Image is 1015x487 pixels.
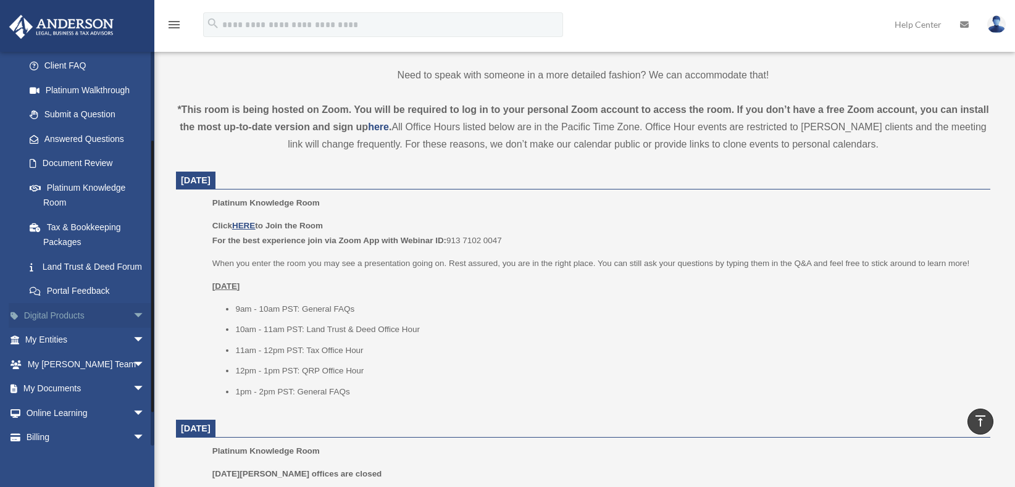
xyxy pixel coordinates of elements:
[133,352,157,377] span: arrow_drop_down
[212,236,446,245] b: For the best experience join via Zoom App with Webinar ID:
[17,54,164,78] a: Client FAQ
[967,409,993,435] a: vertical_align_top
[17,175,157,215] a: Platinum Knowledge Room
[232,221,255,230] a: HERE
[6,15,117,39] img: Anderson Advisors Platinum Portal
[9,425,164,450] a: Billingarrow_drop_down
[177,104,988,132] strong: *This room is being hosted on Zoom. You will be required to log in to your personal Zoom account ...
[212,221,323,230] b: Click to Join the Room
[973,414,988,428] i: vertical_align_top
[206,17,220,30] i: search
[167,22,182,32] a: menu
[235,364,982,378] li: 12pm - 1pm PST: QRP Office Hour
[212,446,320,456] span: Platinum Knowledge Room
[235,302,982,317] li: 9am - 10am PST: General FAQs
[212,198,320,207] span: Platinum Knowledge Room
[212,256,982,271] p: When you enter the room you may see a presentation going on. Rest assured, you are in the right p...
[176,67,990,84] p: Need to speak with someone in a more detailed fashion? We can accommodate that!
[133,401,157,426] span: arrow_drop_down
[17,279,164,304] a: Portal Feedback
[133,425,157,451] span: arrow_drop_down
[17,78,164,102] a: Platinum Walkthrough
[17,151,164,176] a: Document Review
[17,254,164,279] a: Land Trust & Deed Forum
[235,385,982,399] li: 1pm - 2pm PST: General FAQs
[9,328,164,352] a: My Entitiesarrow_drop_down
[17,102,164,127] a: Submit a Question
[235,343,982,358] li: 11am - 12pm PST: Tax Office Hour
[17,215,164,254] a: Tax & Bookkeeping Packages
[212,219,982,248] p: 913 7102 0047
[9,401,164,425] a: Online Learningarrow_drop_down
[212,469,382,478] b: [DATE][PERSON_NAME] offices are closed
[181,423,211,433] span: [DATE]
[9,303,164,328] a: Digital Productsarrow_drop_down
[235,322,982,337] li: 10am - 11am PST: Land Trust & Deed Office Hour
[389,122,391,132] strong: .
[133,328,157,353] span: arrow_drop_down
[181,175,211,185] span: [DATE]
[212,281,240,291] u: [DATE]
[133,377,157,402] span: arrow_drop_down
[9,352,164,377] a: My [PERSON_NAME] Teamarrow_drop_down
[176,101,990,153] div: All Office Hours listed below are in the Pacific Time Zone. Office Hour events are restricted to ...
[9,377,164,401] a: My Documentsarrow_drop_down
[17,127,164,151] a: Answered Questions
[133,303,157,328] span: arrow_drop_down
[167,17,182,32] i: menu
[368,122,389,132] a: here
[987,15,1006,33] img: User Pic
